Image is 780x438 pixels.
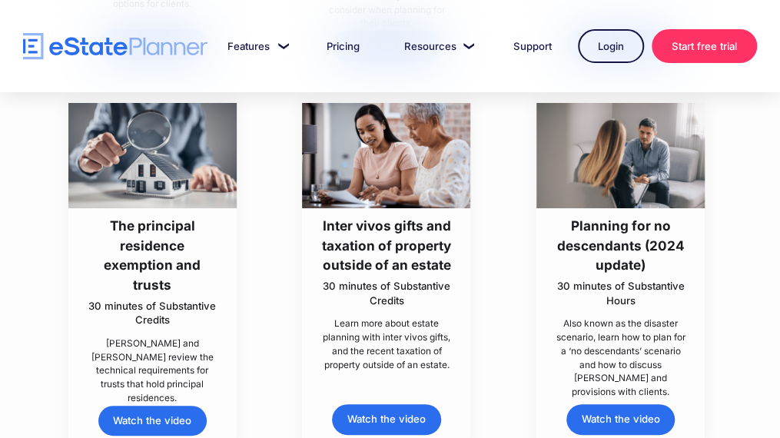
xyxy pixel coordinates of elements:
[332,404,441,435] a: Watch the video
[553,279,689,307] p: 30 minutes of Substantive Hours
[319,279,455,307] p: 30 minutes of Substantive Credits
[386,31,487,61] a: Resources
[302,103,470,372] a: Inter vivos gifts and taxation of property outside of an estate30 minutes of Substantive CreditsL...
[98,406,207,436] a: Watch the video
[652,29,757,63] a: Start free trial
[85,337,221,406] p: [PERSON_NAME] and [PERSON_NAME] review the technical requirements for trusts that hold principal ...
[308,31,378,61] a: Pricing
[85,216,221,295] h3: The principal residence exemption and trusts
[68,103,237,406] a: The principal residence exemption and trusts30 minutes of Substantive Credits[PERSON_NAME] and [P...
[23,33,207,60] a: home
[536,103,705,400] a: Planning for no descendants (2024 update)30 minutes of Substantive HoursAlso known as the disaste...
[566,404,675,435] a: Watch the video
[319,317,455,372] p: Learn more about estate planning with inter vivos gifts, and the recent taxation of property outs...
[85,299,221,327] p: 30 minutes of Substantive Credits
[319,216,455,275] h3: Inter vivos gifts and taxation of property outside of an estate
[495,31,570,61] a: Support
[578,29,644,63] a: Login
[553,216,689,275] h3: Planning for no descendants (2024 update)
[553,317,689,400] p: Also known as the disaster scenario, learn how to plan for a ‘no descendants’ scenario and how to...
[209,31,300,61] a: Features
